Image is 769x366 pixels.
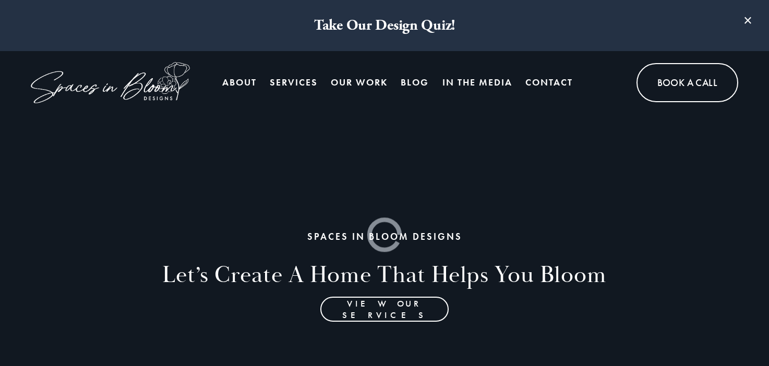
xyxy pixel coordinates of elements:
[222,72,257,93] a: About
[320,297,449,322] a: View Our Services
[401,72,429,93] a: Blog
[270,72,318,93] a: Services
[32,230,737,243] h1: SPACES IN BLOOM DESIGNS
[31,62,190,103] img: Spaces in Bloom Designs
[331,72,388,93] a: Our Work
[636,63,738,102] a: Book A Call
[32,261,737,290] h2: Let’s Create a home that helps you bloom
[442,72,512,93] a: In the Media
[525,72,573,93] a: Contact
